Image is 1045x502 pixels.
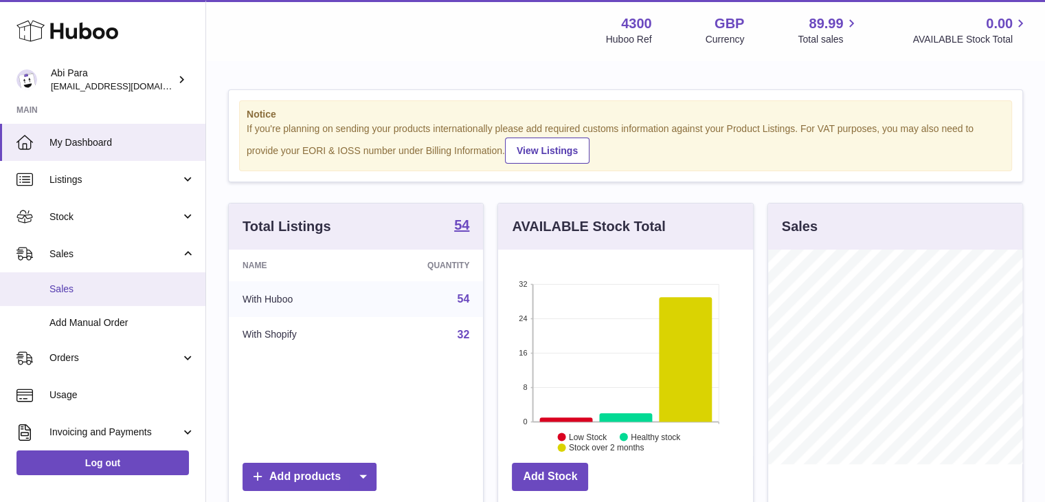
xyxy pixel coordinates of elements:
th: Quantity [366,250,484,281]
a: View Listings [505,138,589,164]
div: If you're planning on sending your products internationally please add required customs informati... [247,122,1004,164]
a: Add products [243,463,377,491]
span: 89.99 [809,14,843,33]
span: Orders [49,351,181,364]
span: Add Manual Order [49,316,195,329]
strong: GBP [715,14,744,33]
span: Usage [49,389,195,402]
td: With Huboo [229,281,366,317]
a: 0.00 AVAILABLE Stock Total [912,14,1029,46]
text: 16 [519,349,528,357]
span: Total sales [798,33,859,46]
text: Low Stock [569,432,607,441]
text: 24 [519,314,528,323]
div: Huboo Ref [606,33,652,46]
div: Abi Para [51,67,175,93]
h3: AVAILABLE Stock Total [512,217,665,236]
td: With Shopify [229,317,366,353]
text: 0 [524,417,528,426]
span: 0.00 [986,14,1013,33]
div: Currency [706,33,745,46]
strong: Notice [247,108,1004,121]
text: Stock over 2 months [569,443,644,452]
h3: Total Listings [243,217,331,236]
span: Listings [49,173,181,186]
strong: 54 [454,218,469,232]
text: Healthy stock [631,432,681,441]
text: 32 [519,280,528,288]
th: Name [229,250,366,281]
span: Sales [49,248,181,261]
span: My Dashboard [49,136,195,149]
text: 8 [524,383,528,391]
a: Log out [16,450,189,475]
a: 54 [458,293,470,305]
a: 89.99 Total sales [798,14,859,46]
span: Sales [49,283,195,296]
strong: 4300 [621,14,652,33]
a: 54 [454,218,469,234]
h3: Sales [782,217,818,236]
span: [EMAIL_ADDRESS][DOMAIN_NAME] [51,80,202,91]
a: 32 [458,329,470,340]
img: Abi@mifo.co.uk [16,69,37,90]
a: Add Stock [512,463,588,491]
span: Invoicing and Payments [49,426,181,439]
span: Stock [49,210,181,223]
span: AVAILABLE Stock Total [912,33,1029,46]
